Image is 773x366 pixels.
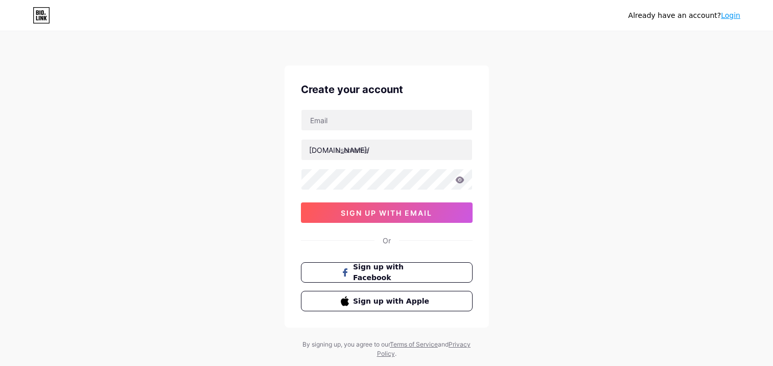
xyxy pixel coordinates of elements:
[353,262,432,283] span: Sign up with Facebook
[301,202,473,223] button: sign up with email
[628,10,740,21] div: Already have an account?
[301,291,473,311] button: Sign up with Apple
[301,82,473,97] div: Create your account
[300,340,474,358] div: By signing up, you agree to our and .
[301,140,472,160] input: username
[309,145,369,155] div: [DOMAIN_NAME]/
[383,235,391,246] div: Or
[721,11,740,19] a: Login
[341,209,432,217] span: sign up with email
[301,110,472,130] input: Email
[353,296,432,307] span: Sign up with Apple
[390,340,438,348] a: Terms of Service
[301,262,473,283] button: Sign up with Facebook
